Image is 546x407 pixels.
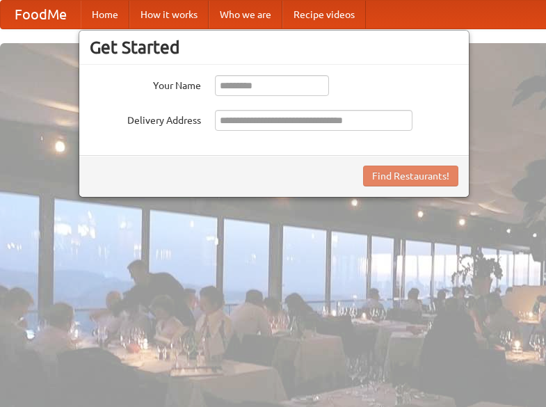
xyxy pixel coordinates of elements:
[209,1,282,29] a: Who we are
[90,75,201,93] label: Your Name
[81,1,129,29] a: Home
[90,110,201,127] label: Delivery Address
[90,37,458,58] h3: Get Started
[363,166,458,186] button: Find Restaurants!
[129,1,209,29] a: How it works
[282,1,366,29] a: Recipe videos
[1,1,81,29] a: FoodMe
